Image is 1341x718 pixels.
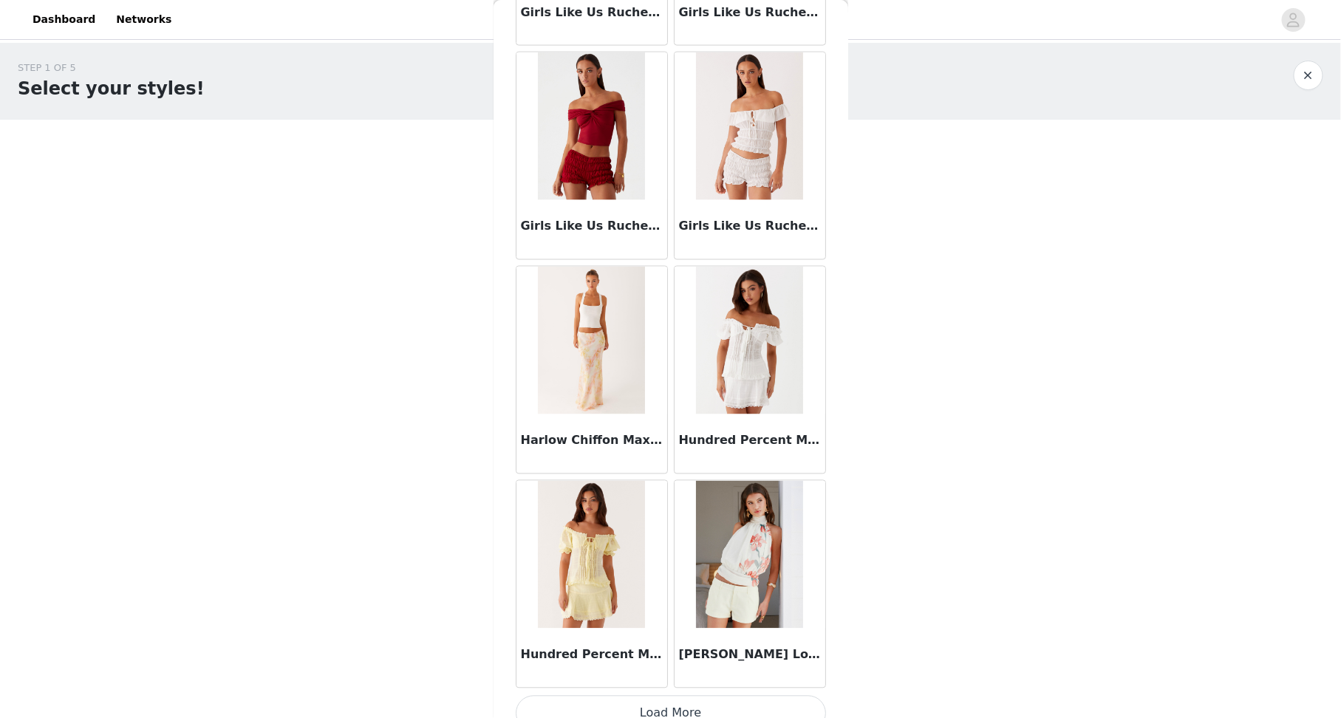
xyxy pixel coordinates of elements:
a: Dashboard [24,3,104,36]
h3: Girls Like Us Ruched Mini Shorts - Black [521,4,663,21]
img: Girls Like Us Ruched Mini Shorts - White [696,52,803,200]
img: Kammy Low Rise Shorts - Butter [696,481,803,629]
a: Networks [107,3,180,36]
img: Hundred Percent Mini Skirt - White [696,267,803,414]
h3: [PERSON_NAME] Low Rise Shorts - Butter [679,646,821,664]
div: avatar [1286,8,1300,32]
h3: Hundred Percent Mini Skirt - Yellow [521,646,663,664]
div: STEP 1 OF 5 [18,61,205,75]
h3: Harlow Chiffon Maxi Skirt - Floral Print [521,432,663,450]
h1: Select your styles! [18,75,205,102]
img: Harlow Chiffon Maxi Skirt - Floral Print [538,267,645,414]
h3: Girls Like Us Ruched Mini Shorts - Maroon [521,218,663,236]
h3: Hundred Percent Mini Skirt - White [679,432,821,450]
img: Hundred Percent Mini Skirt - Yellow [538,481,645,629]
h3: Girls Like Us Ruched Mini Shorts - Leopard [679,4,821,21]
img: Girls Like Us Ruched Mini Shorts - Maroon [538,52,645,200]
h3: Girls Like Us Ruched Mini Shorts - White [679,218,821,236]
